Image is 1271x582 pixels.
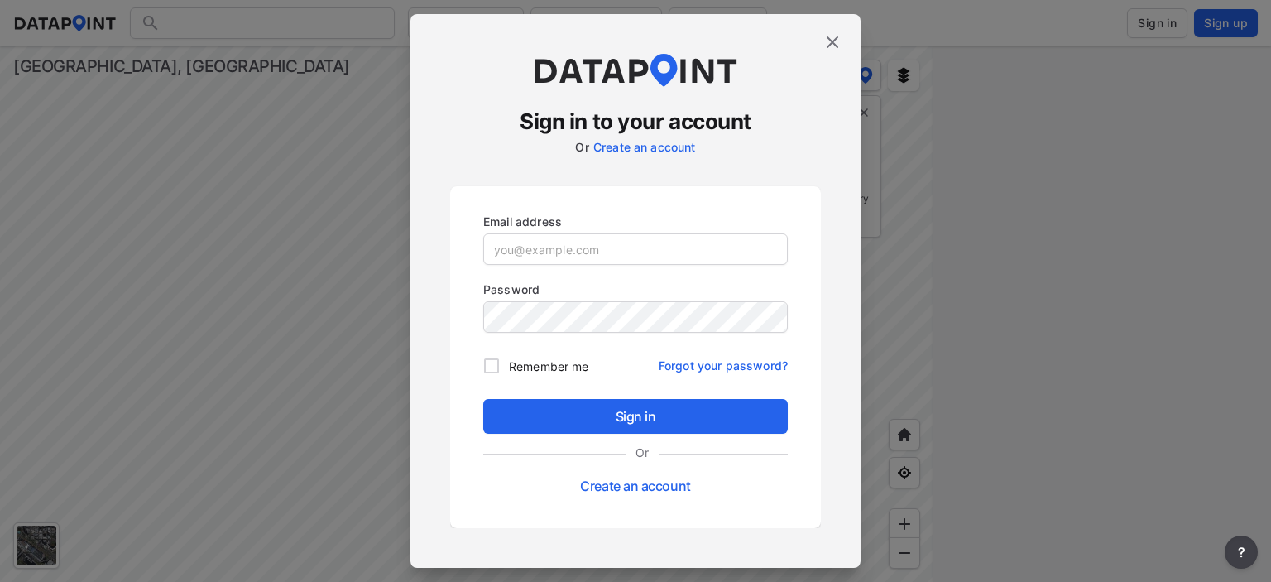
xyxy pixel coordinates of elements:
a: Create an account [593,140,696,154]
img: close.efbf2170.svg [823,32,842,52]
img: dataPointLogo.9353c09d.svg [532,54,739,87]
p: Password [483,281,788,298]
label: Or [575,140,588,154]
button: Sign in [483,399,788,434]
span: Sign in [496,406,775,426]
p: Email address [483,213,788,230]
label: Or [626,444,659,461]
a: Forgot your password? [659,349,788,374]
span: ? [1235,542,1248,562]
a: Create an account [580,478,690,494]
button: more [1225,536,1258,569]
h3: Sign in to your account [450,107,821,137]
span: Remember me [509,358,588,375]
input: you@example.com [484,234,787,264]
